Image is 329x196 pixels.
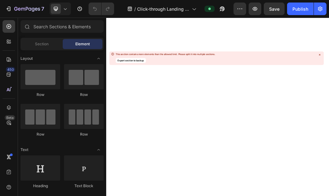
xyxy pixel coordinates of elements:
[3,3,47,15] button: 7
[264,3,285,15] button: Save
[20,183,60,189] div: Heading
[64,132,104,137] div: Row
[20,132,60,137] div: Row
[64,183,104,189] div: Text Block
[35,41,49,47] span: Section
[94,53,104,64] span: Toggle open
[89,3,114,15] div: Undo/Redo
[94,145,104,155] span: Toggle open
[20,56,33,61] span: Layout
[115,53,215,56] div: This section contains more elements than the allowed limit. Please split it into multiple sections.
[137,6,189,12] span: Click-through Landing Page - [DATE] 21:40:47
[115,58,146,63] button: Export section to backup
[106,18,329,196] iframe: Design area
[287,3,314,15] button: Publish
[292,6,308,12] div: Publish
[41,5,44,13] p: 7
[20,20,104,33] input: Search Sections & Elements
[5,115,15,120] div: Beta
[75,41,90,47] span: Element
[134,6,136,12] span: /
[20,92,60,98] div: Row
[6,67,15,72] div: 450
[269,6,280,12] span: Save
[64,92,104,98] div: Row
[20,147,28,153] span: Text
